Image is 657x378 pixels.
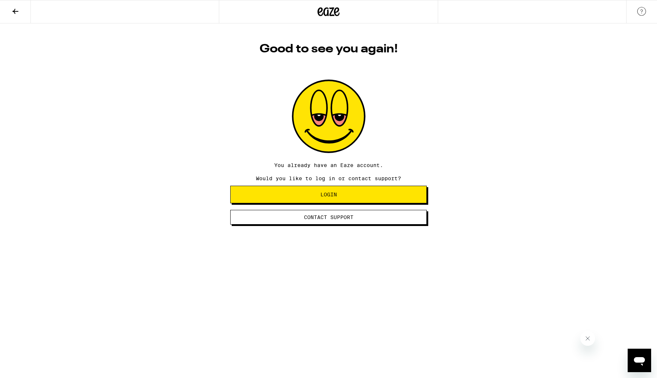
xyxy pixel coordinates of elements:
h1: Good to see you again! [230,42,427,56]
iframe: Button to launch messaging window [628,349,651,372]
span: Login [320,192,337,197]
button: Contact Support [230,210,427,225]
span: Contact Support [304,215,353,220]
button: Login [230,186,427,203]
iframe: Close message [580,331,595,346]
p: Would you like to log in or contact support? [230,175,427,181]
span: Hi. Need any help? [4,5,53,11]
p: You already have an Eaze account. [230,162,427,168]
